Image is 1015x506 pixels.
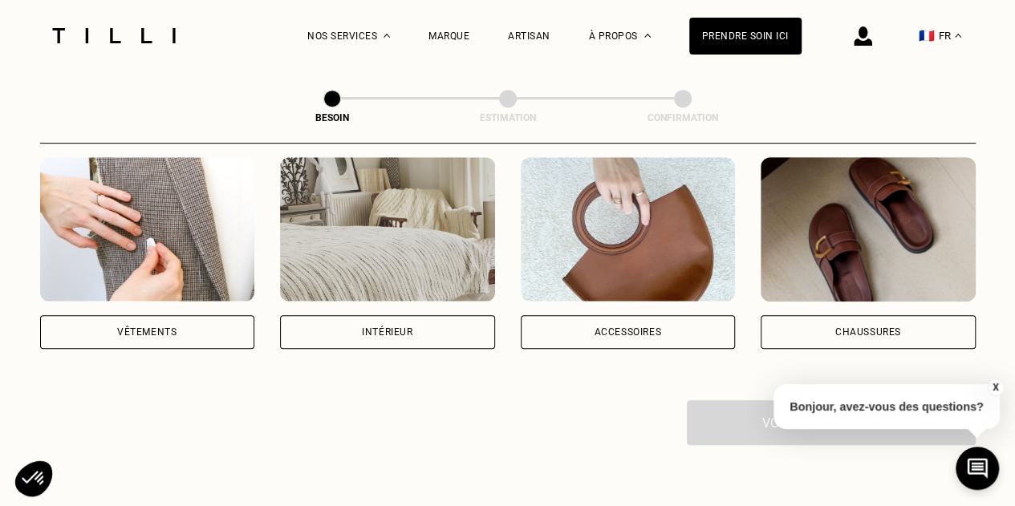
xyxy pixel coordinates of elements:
a: Marque [428,30,469,42]
img: Accessoires [521,157,736,302]
img: Menu déroulant à propos [644,34,651,38]
p: Bonjour, avez-vous des questions? [773,384,1000,429]
img: Intérieur [280,157,495,302]
div: Chaussures [835,327,901,337]
img: icône connexion [854,26,872,46]
img: menu déroulant [955,34,961,38]
div: Confirmation [603,112,763,123]
img: Chaussures [761,157,976,302]
img: Vêtements [40,157,255,302]
img: Logo du service de couturière Tilli [47,28,181,43]
a: Prendre soin ici [689,18,802,55]
div: Estimation [428,112,588,123]
a: Artisan [508,30,550,42]
button: X [987,378,1003,396]
div: Besoin [252,112,412,123]
img: Menu déroulant [384,34,390,38]
div: Intérieur [362,327,412,337]
div: Vêtements [117,327,177,337]
span: 🇫🇷 [919,28,935,43]
div: Accessoires [594,327,661,337]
